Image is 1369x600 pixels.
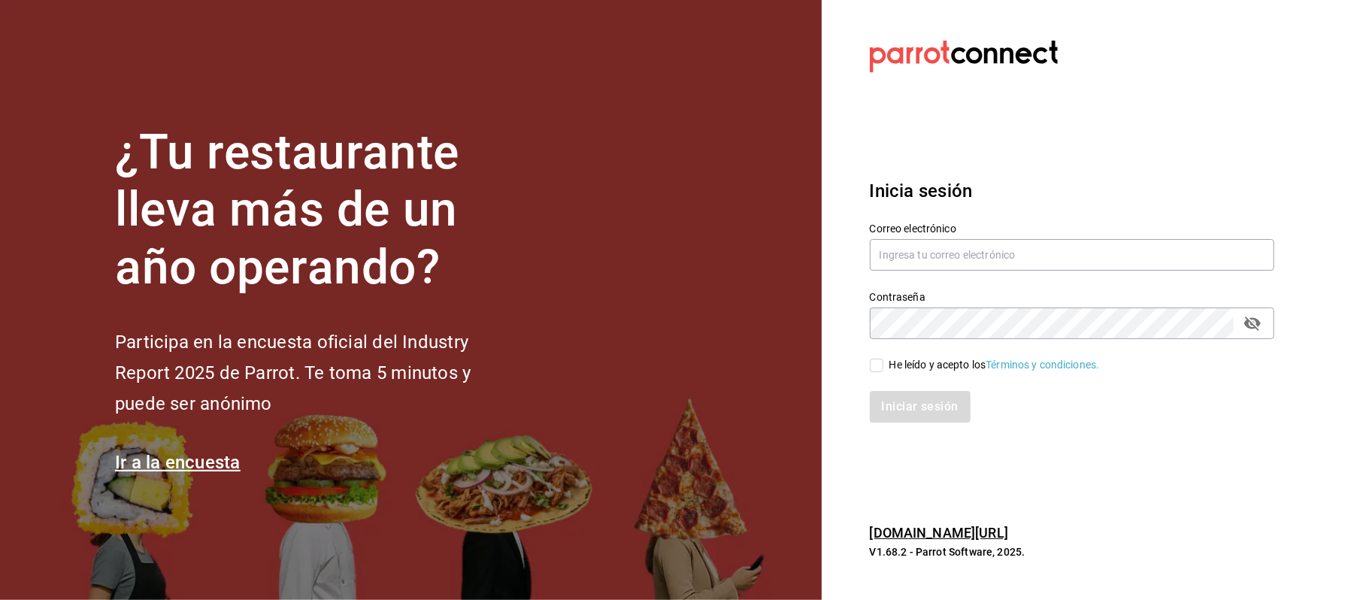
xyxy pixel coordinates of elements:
label: Correo electrónico [870,223,1274,234]
p: V1.68.2 - Parrot Software, 2025. [870,544,1274,559]
a: Ir a la encuesta [115,452,241,473]
button: passwordField [1240,311,1265,336]
a: Términos y condiciones. [986,359,1099,371]
input: Ingresa tu correo electrónico [870,239,1274,271]
div: He leído y acepto los [889,357,1100,373]
h1: ¿Tu restaurante lleva más de un año operando? [115,124,521,297]
a: [DOMAIN_NAME][URL] [870,525,1008,541]
label: Contraseña [870,292,1274,302]
h2: Participa en la encuesta oficial del Industry Report 2025 de Parrot. Te toma 5 minutos y puede se... [115,327,521,419]
h3: Inicia sesión [870,177,1274,205]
